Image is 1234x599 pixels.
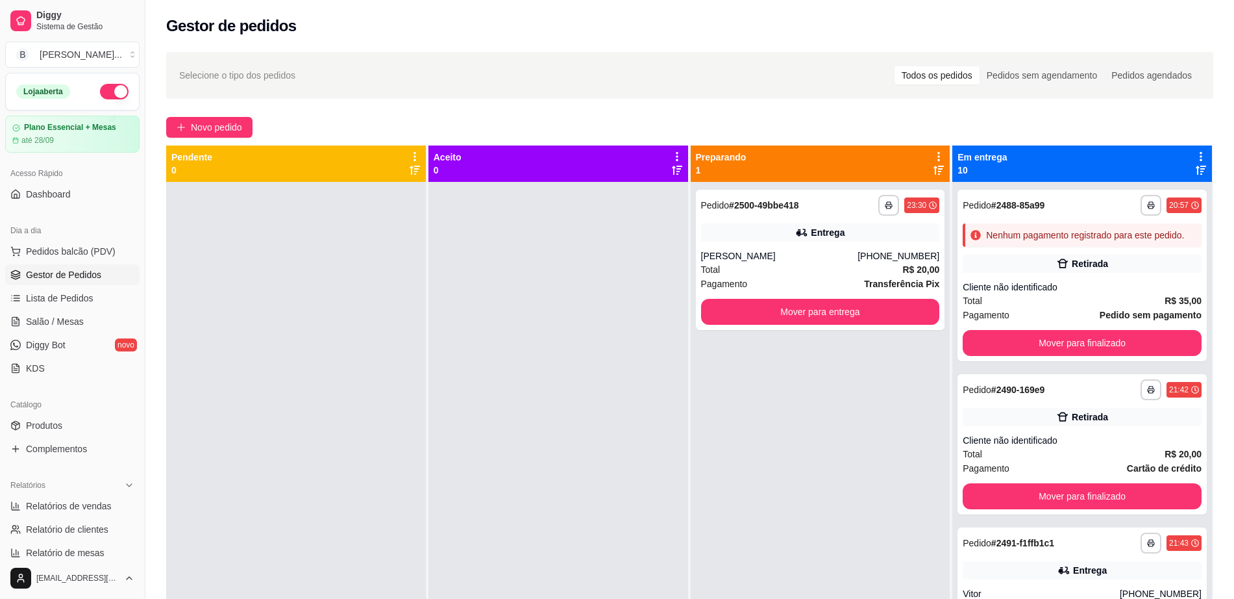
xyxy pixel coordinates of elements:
div: 23:30 [907,200,926,210]
span: Pagamento [963,308,1009,322]
a: DiggySistema de Gestão [5,5,140,36]
a: Gestor de Pedidos [5,264,140,285]
button: Alterar Status [100,84,129,99]
span: plus [177,123,186,132]
strong: R$ 20,00 [902,264,939,275]
strong: R$ 35,00 [1165,296,1202,306]
span: [EMAIL_ADDRESS][DOMAIN_NAME] [36,573,119,583]
div: [PHONE_NUMBER] [858,249,939,262]
span: Pagamento [963,461,1009,476]
span: B [16,48,29,61]
strong: Pedido sem pagamento [1100,310,1202,320]
div: Retirada [1072,257,1108,270]
article: Plano Essencial + Mesas [24,123,116,133]
span: Total [701,262,721,277]
span: Diggy [36,10,134,21]
span: Pedidos balcão (PDV) [26,245,116,258]
span: Pedido [963,385,991,395]
span: Selecione o tipo dos pedidos [179,68,295,83]
span: Pedido [701,200,730,210]
button: Select a team [5,42,140,68]
a: Diggy Botnovo [5,335,140,355]
p: 10 [957,164,1007,177]
p: Preparando [696,151,747,164]
span: Diggy Bot [26,338,66,351]
span: Pedido [963,538,991,548]
div: 21:42 [1169,385,1189,395]
button: Novo pedido [166,117,253,138]
div: Nenhum pagamento registrado para este pedido. [986,229,1184,242]
div: Acesso Rápido [5,163,140,184]
div: Cliente não identificado [963,281,1202,294]
strong: Cartão de crédito [1127,463,1202,474]
span: Pagamento [701,277,748,291]
span: Lista de Pedidos [26,292,93,305]
a: KDS [5,358,140,379]
div: Pedidos agendados [1104,66,1199,84]
span: Sistema de Gestão [36,21,134,32]
div: Cliente não identificado [963,434,1202,447]
button: Mover para finalizado [963,483,1202,509]
span: Total [963,294,982,308]
button: [EMAIL_ADDRESS][DOMAIN_NAME] [5,563,140,594]
span: Pedido [963,200,991,210]
strong: # 2488-85a99 [991,200,1045,210]
h2: Gestor de pedidos [166,16,297,36]
a: Relatório de clientes [5,519,140,540]
a: Relatórios de vendas [5,496,140,516]
span: Total [963,447,982,461]
span: Relatório de mesas [26,546,105,559]
strong: # 2491-f1ffb1c1 [991,538,1054,548]
div: Entrega [1073,564,1107,577]
a: Salão / Mesas [5,311,140,332]
span: Gestor de Pedidos [26,268,101,281]
span: Relatório de clientes [26,523,108,536]
div: Retirada [1072,411,1108,424]
a: Plano Essencial + Mesasaté 28/09 [5,116,140,153]
button: Mover para finalizado [963,330,1202,356]
span: Relatórios [10,480,45,491]
div: Todos os pedidos [895,66,980,84]
p: Em entrega [957,151,1007,164]
p: Pendente [171,151,212,164]
a: Complementos [5,439,140,459]
a: Lista de Pedidos [5,288,140,309]
div: Dia a dia [5,220,140,241]
div: [PERSON_NAME] ... [40,48,122,61]
div: 20:57 [1169,200,1189,210]
strong: # 2500-49bbe418 [729,200,798,210]
div: [PERSON_NAME] [701,249,858,262]
p: Aceito [434,151,462,164]
span: Complementos [26,442,87,455]
a: Produtos [5,415,140,436]
div: Loja aberta [16,84,70,99]
strong: R$ 20,00 [1165,449,1202,459]
p: 0 [171,164,212,177]
a: Dashboard [5,184,140,205]
span: Novo pedido [191,120,242,134]
button: Mover para entrega [701,299,940,325]
span: Produtos [26,419,62,432]
div: Entrega [811,226,845,239]
span: Salão / Mesas [26,315,84,328]
span: Dashboard [26,188,71,201]
p: 1 [696,164,747,177]
div: Catálogo [5,394,140,415]
a: Relatório de mesas [5,542,140,563]
p: 0 [434,164,462,177]
strong: # 2490-169e9 [991,385,1045,395]
span: Relatórios de vendas [26,500,112,513]
span: KDS [26,362,45,375]
button: Pedidos balcão (PDV) [5,241,140,262]
article: até 28/09 [21,135,54,146]
strong: Transferência Pix [864,279,939,289]
div: Pedidos sem agendamento [980,66,1104,84]
div: 21:43 [1169,538,1189,548]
